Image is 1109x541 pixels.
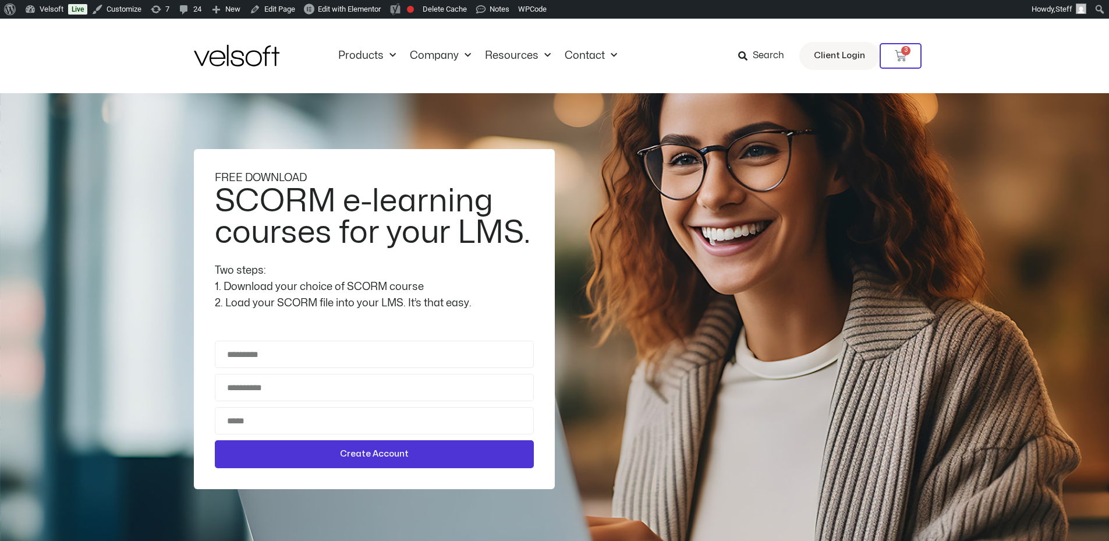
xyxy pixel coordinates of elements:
[961,515,1103,541] iframe: chat widget
[215,295,534,312] div: 2. Load your SCORM file into your LMS. It’s that easy.
[753,48,784,63] span: Search
[215,263,534,279] div: Two steps:
[407,6,414,13] div: Focus keyphrase not set
[814,48,865,63] span: Client Login
[215,279,534,295] div: 1. Download your choice of SCORM course
[901,46,910,55] span: 3
[894,282,1103,512] iframe: chat widget
[194,45,279,66] img: Velsoft Training Materials
[318,5,381,13] span: Edit with Elementor
[340,447,409,461] span: Create Account
[880,43,922,69] a: 3
[215,186,531,249] h2: SCORM e-learning courses for your LMS.
[738,46,792,66] a: Search
[1055,5,1072,13] span: Steff
[331,49,403,62] a: ProductsMenu Toggle
[478,49,558,62] a: ResourcesMenu Toggle
[215,440,534,468] button: Create Account
[215,170,534,186] div: FREE DOWNLOAD
[68,4,87,15] a: Live
[331,49,624,62] nav: Menu
[403,49,478,62] a: CompanyMenu Toggle
[799,42,880,70] a: Client Login
[558,49,624,62] a: ContactMenu Toggle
